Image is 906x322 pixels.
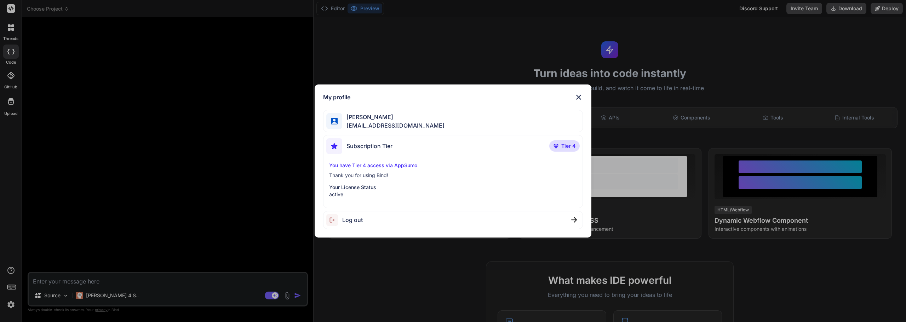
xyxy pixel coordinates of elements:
img: close [571,217,577,223]
span: Subscription Tier [346,142,392,150]
img: close [574,93,583,101]
span: Log out [342,216,363,224]
h1: My profile [323,93,350,101]
span: Tier 4 [561,142,575,150]
p: You have Tier 4 access via AppSumo [329,162,577,169]
p: active [329,191,577,198]
p: Your License Status [329,184,577,191]
p: Thank you for using Bind! [329,172,577,179]
img: profile [331,118,338,124]
span: [PERSON_NAME] [342,113,445,121]
img: logout [326,214,342,226]
span: [EMAIL_ADDRESS][DOMAIN_NAME] [342,121,445,130]
img: subscription [326,138,342,154]
img: premium [554,144,558,148]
